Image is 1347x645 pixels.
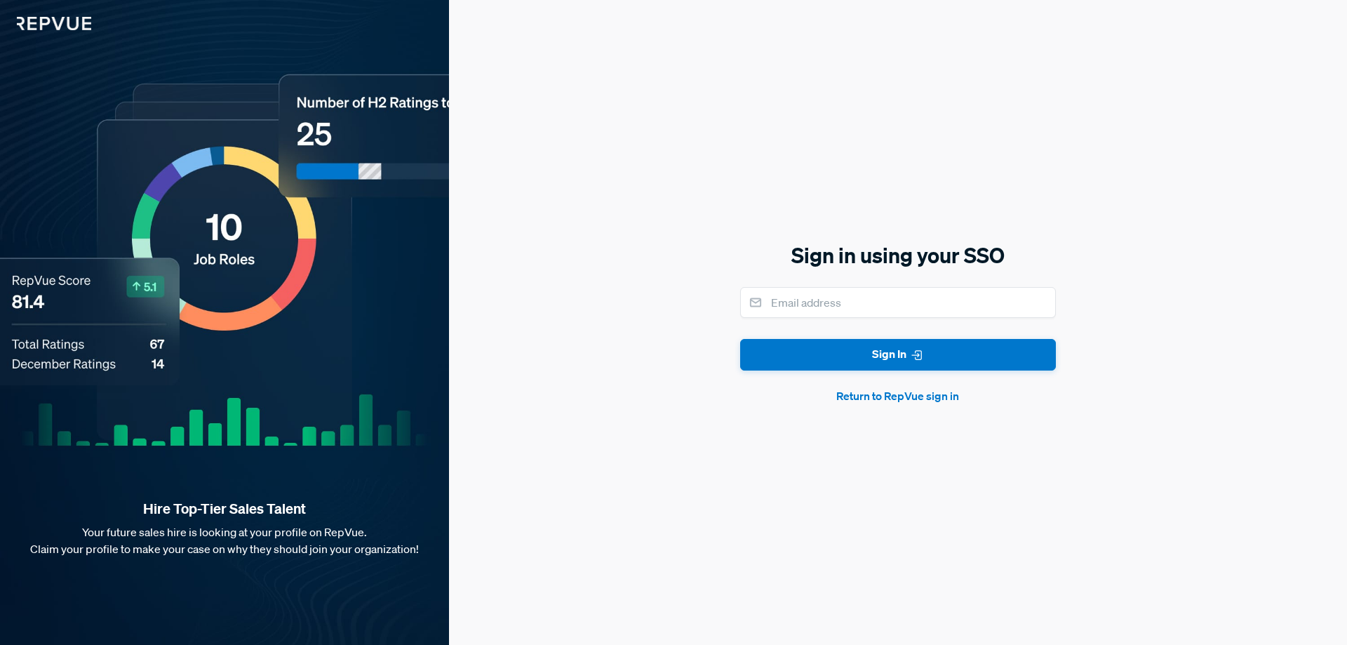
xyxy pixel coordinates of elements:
strong: Hire Top-Tier Sales Talent [22,500,427,518]
button: Sign In [740,339,1056,371]
button: Return to RepVue sign in [740,387,1056,404]
p: Your future sales hire is looking at your profile on RepVue. Claim your profile to make your case... [22,524,427,557]
h5: Sign in using your SSO [740,241,1056,270]
input: Email address [740,287,1056,318]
